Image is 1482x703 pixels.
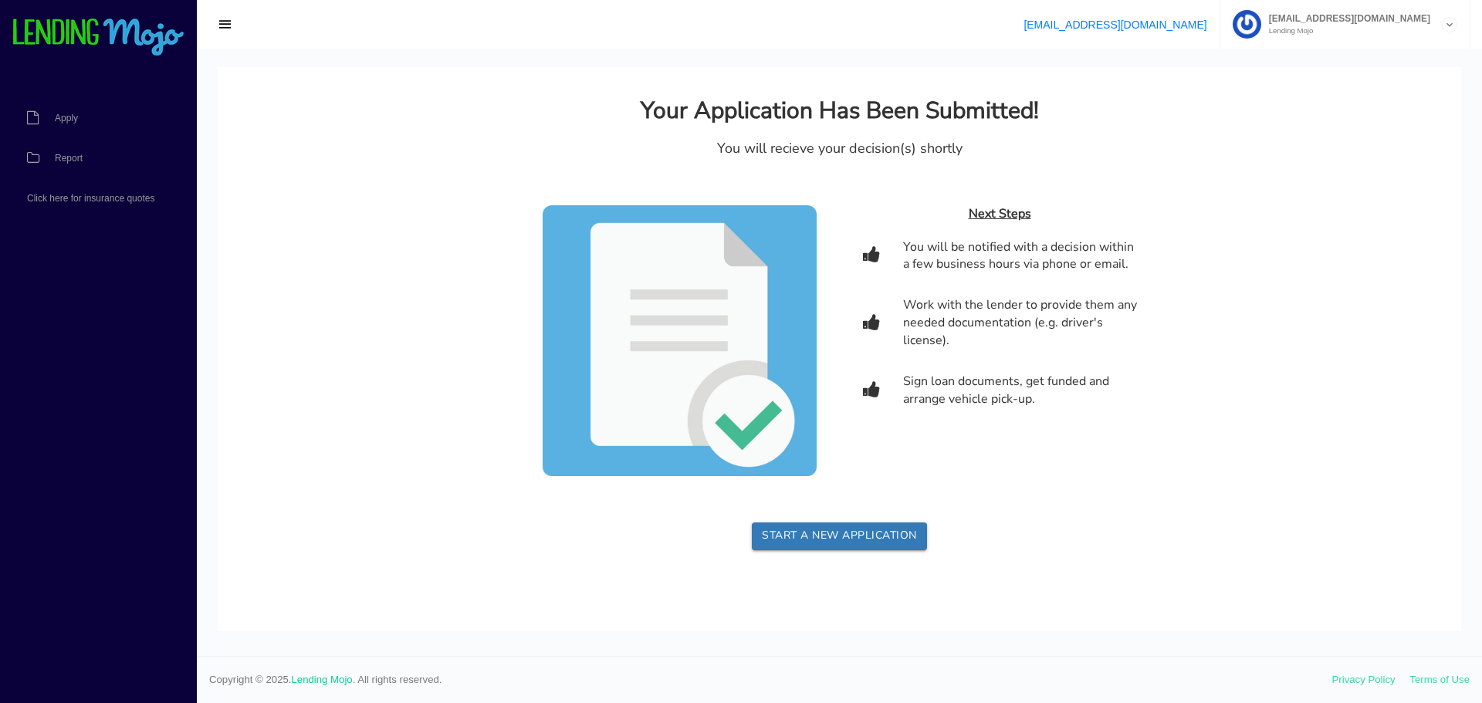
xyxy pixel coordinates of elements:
[1409,674,1470,685] a: Terms of Use
[325,138,599,410] img: app-completed.png
[55,113,78,123] span: Apply
[1261,14,1430,23] span: [EMAIL_ADDRESS][DOMAIN_NAME]
[12,19,185,57] img: logo-small.png
[1024,19,1206,31] a: [EMAIL_ADDRESS][DOMAIN_NAME]
[423,31,821,56] h2: Your Application Has Been Submitted!
[337,72,908,92] div: You will recieve your decision(s) shortly
[645,138,919,156] div: Next Steps
[685,229,919,282] div: Work with the lender to provide them any needed documentation (e.g. driver's license).
[1233,10,1261,39] img: Profile image
[292,674,353,685] a: Lending Mojo
[534,455,709,483] a: Start a new application
[1261,27,1430,35] small: Lending Mojo
[685,171,919,207] span: You will be notified with a decision within a few business hours via phone or email.
[55,154,83,163] span: Report
[1332,674,1396,685] a: Privacy Policy
[27,194,154,203] span: Click here for insurance quotes
[685,306,919,341] div: Sign loan documents, get funded and arrange vehicle pick-up.
[209,672,1332,688] span: Copyright © 2025. . All rights reserved.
